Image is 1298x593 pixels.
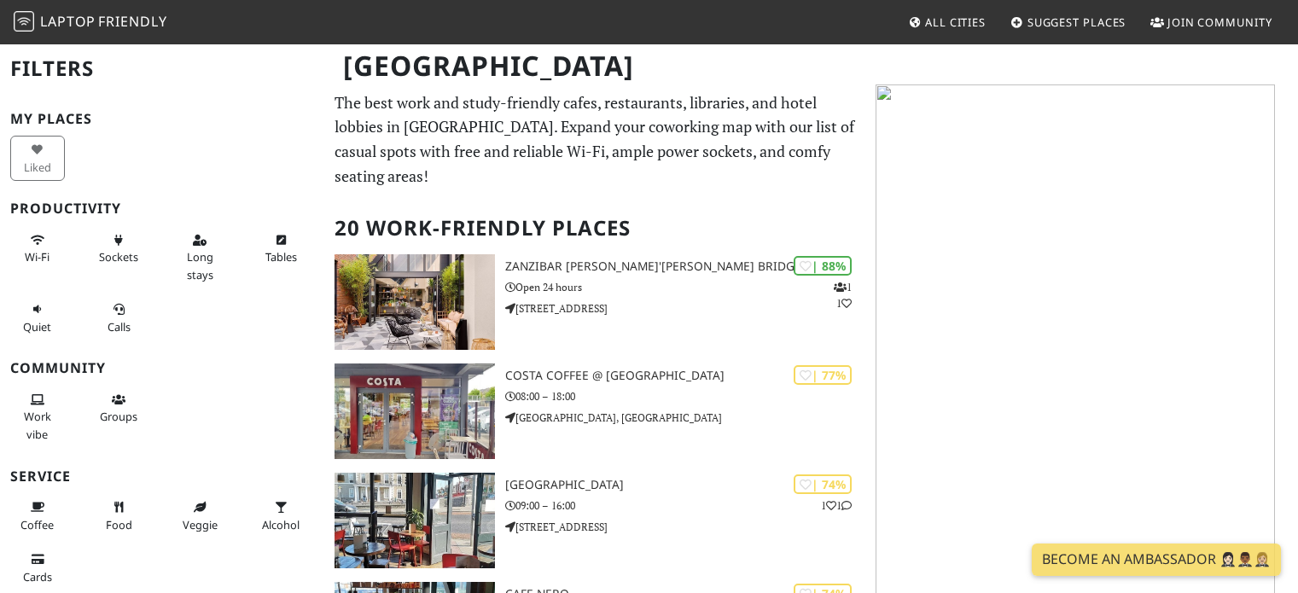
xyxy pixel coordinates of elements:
a: Costa Coffee @ Park Pointe | 77% Costa Coffee @ [GEOGRAPHIC_DATA] 08:00 – 18:00 [GEOGRAPHIC_DATA]... [324,363,865,459]
a: All Cities [901,7,992,38]
a: Suggest Places [1004,7,1133,38]
span: Food [106,517,132,532]
button: Coffee [10,493,65,538]
h3: Costa Coffee @ [GEOGRAPHIC_DATA] [505,369,866,383]
img: Grove Road Cafe [335,473,494,568]
p: 1 1 [834,279,852,311]
button: Groups [91,386,146,431]
img: Costa Coffee @ Park Pointe [335,363,494,459]
p: 1 1 [821,497,852,514]
span: Alcohol [262,517,300,532]
span: Stable Wi-Fi [25,249,49,265]
h3: My Places [10,111,314,127]
div: | 88% [794,256,852,276]
span: Quiet [23,319,51,334]
h2: Filters [10,43,314,95]
h1: [GEOGRAPHIC_DATA] [329,43,862,90]
span: Credit cards [23,569,52,584]
span: Video/audio calls [108,319,131,334]
span: All Cities [925,15,986,30]
button: Work vibe [10,386,65,448]
button: Alcohol [253,493,308,538]
span: Work-friendly tables [265,249,297,265]
a: Zanzibar Locke, Ha'penny Bridge | 88% 11 Zanzibar [PERSON_NAME]'[PERSON_NAME] Bridge Open 24 hour... [324,254,865,350]
button: Veggie [172,493,227,538]
p: 09:00 – 16:00 [505,497,866,514]
h3: Zanzibar [PERSON_NAME]'[PERSON_NAME] Bridge [505,259,866,274]
a: LaptopFriendly LaptopFriendly [14,8,167,38]
p: [STREET_ADDRESS] [505,300,866,317]
p: Open 24 hours [505,279,866,295]
h3: Community [10,360,314,376]
a: Join Community [1144,7,1279,38]
span: Join Community [1167,15,1272,30]
span: People working [24,409,51,441]
p: The best work and study-friendly cafes, restaurants, libraries, and hotel lobbies in [GEOGRAPHIC_... [335,90,855,189]
button: Long stays [172,226,227,288]
h3: Service [10,468,314,485]
p: 08:00 – 18:00 [505,388,866,404]
div: | 74% [794,474,852,494]
span: Suggest Places [1027,15,1126,30]
span: Veggie [183,517,218,532]
button: Quiet [10,295,65,340]
div: | 77% [794,365,852,385]
h3: [GEOGRAPHIC_DATA] [505,478,866,492]
h3: Productivity [10,201,314,217]
span: Laptop [40,12,96,31]
a: Become an Ambassador 🤵🏻‍♀️🤵🏾‍♂️🤵🏼‍♀️ [1032,544,1281,576]
button: Food [91,493,146,538]
button: Wi-Fi [10,226,65,271]
span: Friendly [98,12,166,31]
img: Zanzibar Locke, Ha'penny Bridge [335,254,494,350]
img: LaptopFriendly [14,11,34,32]
button: Tables [253,226,308,271]
p: [GEOGRAPHIC_DATA], [GEOGRAPHIC_DATA] [505,410,866,426]
span: Power sockets [99,249,138,265]
button: Cards [10,545,65,590]
span: Coffee [20,517,54,532]
span: Group tables [100,409,137,424]
a: Grove Road Cafe | 74% 11 [GEOGRAPHIC_DATA] 09:00 – 16:00 [STREET_ADDRESS] [324,473,865,568]
h2: 20 Work-Friendly Places [335,202,855,254]
button: Calls [91,295,146,340]
span: Long stays [187,249,213,282]
p: [STREET_ADDRESS] [505,519,866,535]
button: Sockets [91,226,146,271]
